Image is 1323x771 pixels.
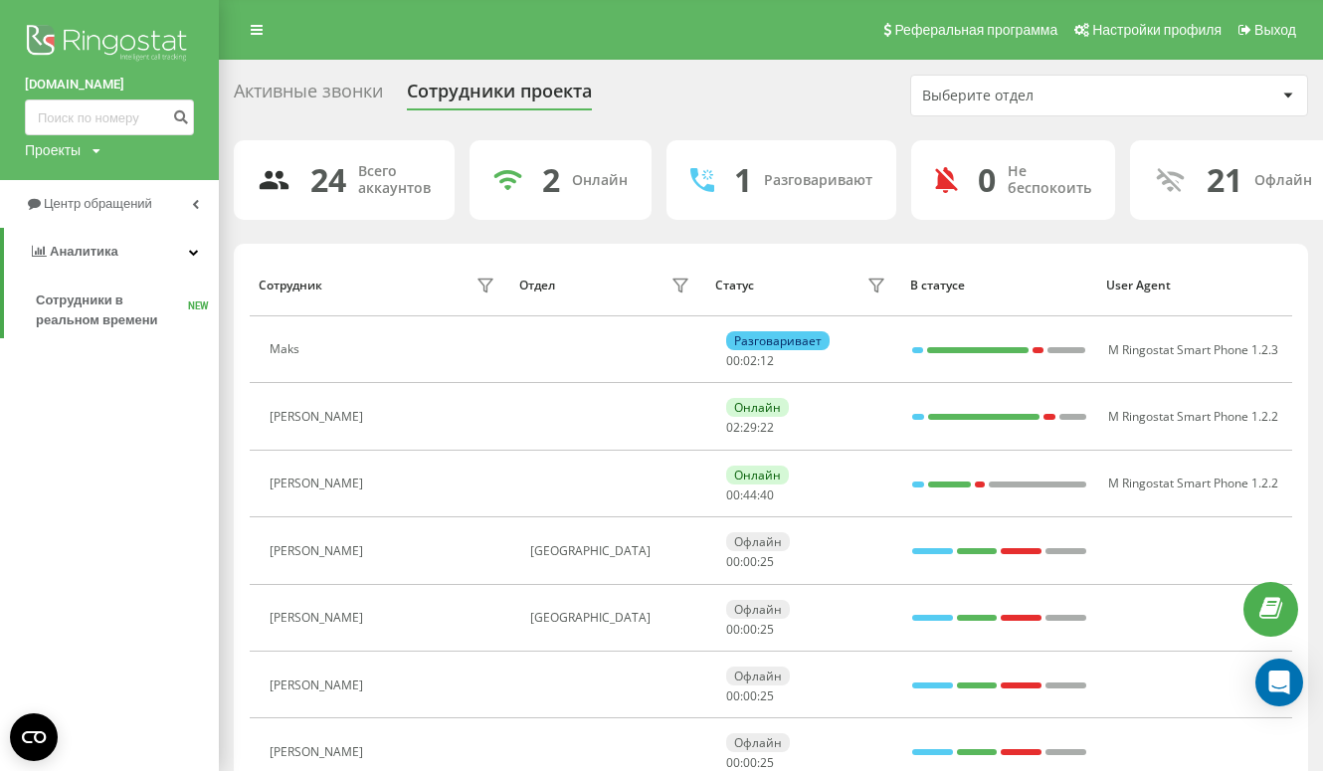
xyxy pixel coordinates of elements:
span: 29 [743,419,757,436]
input: Поиск по номеру [25,99,194,135]
span: Аналитика [50,244,118,259]
span: 25 [760,553,774,570]
div: 21 [1207,161,1242,199]
span: 00 [726,754,740,771]
span: Выход [1254,22,1296,38]
div: : : [726,488,774,502]
div: : : [726,689,774,703]
a: Аналитика [4,228,219,276]
div: Разговаривают [764,172,872,189]
span: 02 [726,419,740,436]
div: Разговаривает [726,331,830,350]
span: 00 [743,687,757,704]
div: User Agent [1106,279,1283,292]
div: : : [726,623,774,637]
span: M Ringostat Smart Phone 1.2.3 [1108,341,1278,358]
span: Настройки профиля [1092,22,1222,38]
div: Сотрудники проекта [407,81,592,111]
span: 40 [760,486,774,503]
div: Проекты [25,140,81,160]
span: 00 [726,553,740,570]
span: 00 [726,486,740,503]
span: Реферальная программа [894,22,1057,38]
div: Онлайн [572,172,628,189]
div: Статус [715,279,754,292]
div: Онлайн [726,466,789,484]
a: Сотрудники в реальном времениNEW [36,283,219,338]
span: 00 [726,621,740,638]
div: : : [726,756,774,770]
div: [GEOGRAPHIC_DATA] [530,611,695,625]
div: Отдел [519,279,555,292]
div: [PERSON_NAME] [270,477,368,490]
div: [PERSON_NAME] [270,678,368,692]
span: 00 [726,352,740,369]
span: 00 [743,621,757,638]
div: : : [726,555,774,569]
img: Ringostat logo [25,20,194,70]
span: M Ringostat Smart Phone 1.2.2 [1108,475,1278,491]
div: 2 [542,161,560,199]
span: 25 [760,754,774,771]
div: 1 [734,161,752,199]
span: 22 [760,419,774,436]
div: [GEOGRAPHIC_DATA] [530,544,695,558]
a: [DOMAIN_NAME] [25,75,194,95]
div: Активные звонки [234,81,383,111]
div: Не беспокоить [1008,163,1091,197]
div: Всего аккаунтов [358,163,431,197]
span: 00 [743,553,757,570]
div: [PERSON_NAME] [270,745,368,759]
div: Офлайн [1254,172,1312,189]
span: 44 [743,486,757,503]
span: 25 [760,621,774,638]
div: 0 [978,161,996,199]
div: Онлайн [726,398,789,417]
span: Сотрудники в реальном времени [36,290,188,330]
span: Центр обращений [44,196,152,211]
div: Офлайн [726,600,790,619]
div: В статусе [910,279,1087,292]
span: 12 [760,352,774,369]
div: 24 [310,161,346,199]
div: : : [726,354,774,368]
div: [PERSON_NAME] [270,611,368,625]
div: [PERSON_NAME] [270,544,368,558]
div: Офлайн [726,667,790,685]
span: 00 [743,754,757,771]
span: 25 [760,687,774,704]
div: : : [726,421,774,435]
div: Maks [270,342,304,356]
span: M Ringostat Smart Phone 1.2.2 [1108,408,1278,425]
div: Офлайн [726,532,790,551]
div: Open Intercom Messenger [1255,659,1303,706]
span: 02 [743,352,757,369]
div: Выберите отдел [922,88,1160,104]
span: 00 [726,687,740,704]
div: Сотрудник [259,279,322,292]
button: Open CMP widget [10,713,58,761]
div: [PERSON_NAME] [270,410,368,424]
div: Офлайн [726,733,790,752]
